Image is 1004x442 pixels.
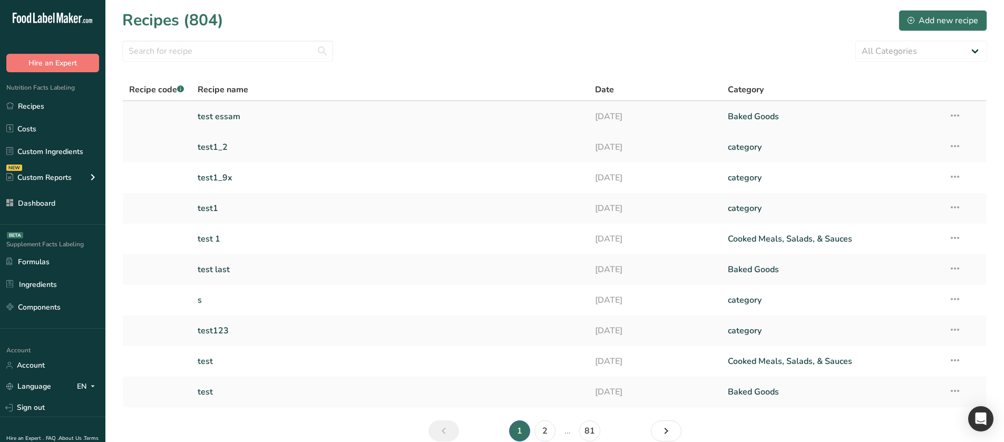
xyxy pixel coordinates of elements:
a: [DATE] [595,167,715,189]
a: category [728,197,936,219]
a: category [728,320,936,342]
span: Recipe name [198,83,248,96]
div: Custom Reports [6,172,72,183]
a: [DATE] [595,320,715,342]
a: test123 [198,320,583,342]
a: test1_2 [198,136,583,158]
a: Baked Goods [728,381,936,403]
input: Search for recipe [122,41,333,62]
a: category [728,167,936,189]
a: Hire an Expert . [6,435,44,442]
a: Baked Goods [728,258,936,281]
a: Page 81. [579,420,600,441]
a: test last [198,258,583,281]
a: category [728,136,936,158]
a: Cooked Meals, Salads, & Sauces [728,228,936,250]
span: Category [728,83,764,96]
a: test [198,350,583,372]
h1: Recipes (804) [122,8,223,32]
a: Language [6,377,51,396]
a: [DATE] [595,289,715,311]
button: Hire an Expert [6,54,99,72]
span: Date [595,83,614,96]
a: [DATE] [595,228,715,250]
a: Next page [651,420,681,441]
div: Open Intercom Messenger [968,406,993,431]
a: Page 2. [534,420,555,441]
a: test1_9x [198,167,583,189]
a: test 1 [198,228,583,250]
a: [DATE] [595,105,715,128]
a: s [198,289,583,311]
a: test1 [198,197,583,219]
a: [DATE] [595,258,715,281]
a: category [728,289,936,311]
a: [DATE] [595,197,715,219]
button: Add new recipe [899,10,987,31]
a: Previous page [428,420,459,441]
a: [DATE] [595,350,715,372]
a: test [198,381,583,403]
div: NEW [6,165,22,171]
a: [DATE] [595,381,715,403]
div: BETA [7,232,23,238]
a: Cooked Meals, Salads, & Sauces [728,350,936,372]
span: Recipe code [129,84,184,95]
a: FAQ . [46,435,59,442]
div: EN [77,380,99,393]
a: About Us . [59,435,84,442]
a: test essam [198,105,583,128]
a: [DATE] [595,136,715,158]
a: Baked Goods [728,105,936,128]
div: Add new recipe [908,14,978,27]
